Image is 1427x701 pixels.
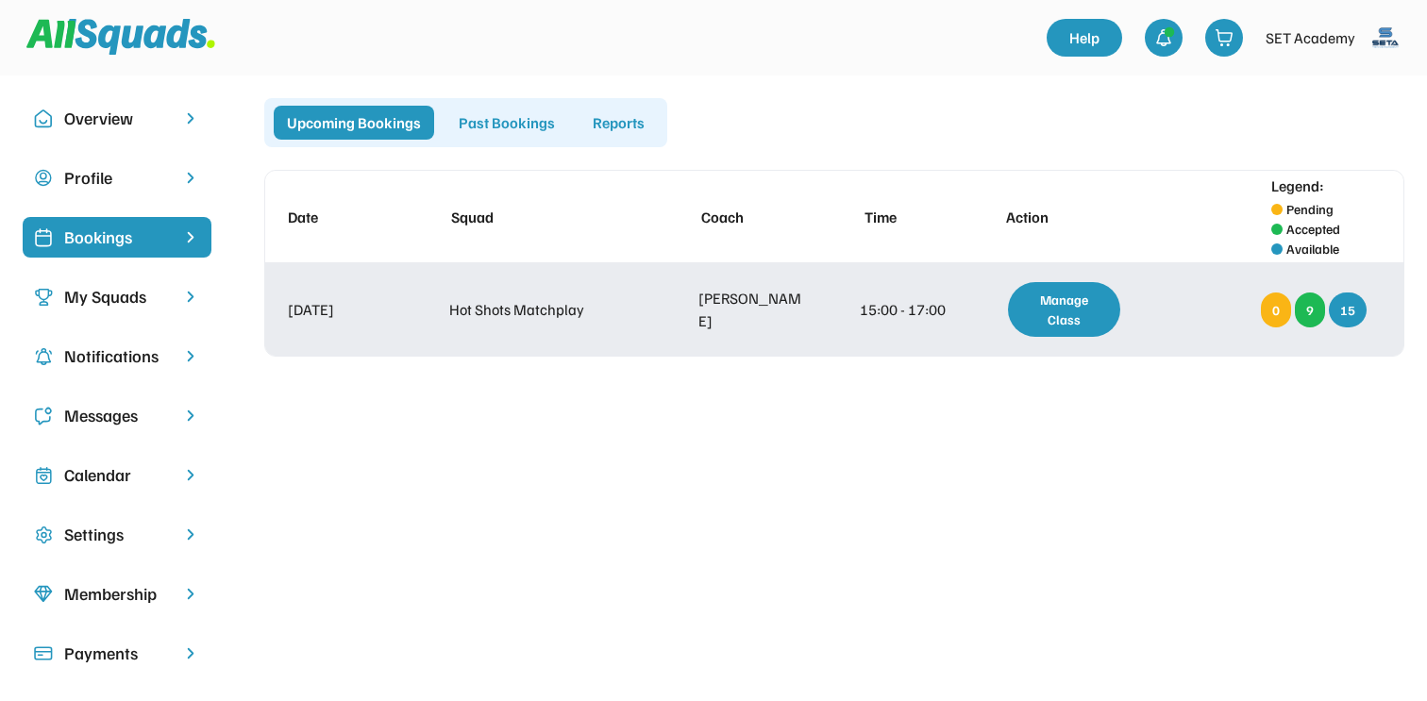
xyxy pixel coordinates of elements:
[860,298,948,321] div: 15:00 - 17:00
[451,206,647,228] div: Squad
[34,228,53,247] img: Icon%20%2819%29.svg
[1266,26,1355,49] div: SET Academy
[1329,292,1367,327] div: 15
[34,407,53,426] img: Icon%20copy%205.svg
[64,284,170,309] div: My Squads
[865,206,952,228] div: Time
[181,526,200,543] img: chevron-right.svg
[1271,175,1324,197] div: Legend:
[34,466,53,485] img: Icon%20copy%207.svg
[288,206,397,228] div: Date
[181,228,200,246] img: chevron-right%20copy%203.svg
[1286,219,1340,239] div: Accepted
[64,165,170,191] div: Profile
[64,343,170,369] div: Notifications
[64,462,170,488] div: Calendar
[274,106,434,140] div: Upcoming Bookings
[181,169,200,187] img: chevron-right.svg
[1286,199,1334,219] div: Pending
[34,288,53,307] img: Icon%20copy%203.svg
[445,106,568,140] div: Past Bookings
[34,169,53,188] img: user-circle.svg
[34,109,53,128] img: Icon%20copy%2010.svg
[701,206,811,228] div: Coach
[288,298,397,321] div: [DATE]
[1006,206,1137,228] div: Action
[26,19,215,55] img: Squad%20Logo.svg
[1295,292,1325,327] div: 9
[579,106,658,140] div: Reports
[181,109,200,127] img: chevron-right.svg
[34,347,53,366] img: Icon%20copy%204.svg
[449,298,646,321] div: Hot Shots Matchplay
[181,288,200,306] img: chevron-right.svg
[64,581,170,607] div: Membership
[1367,19,1404,57] img: SETA%20new%20logo%20blue.png
[1286,239,1339,259] div: Available
[1047,19,1122,57] a: Help
[64,106,170,131] div: Overview
[64,641,170,666] div: Payments
[1215,28,1234,47] img: shopping-cart-01%20%281%29.svg
[34,585,53,604] img: Icon%20copy%208.svg
[34,526,53,544] img: Icon%20copy%2016.svg
[1154,28,1173,47] img: bell-03%20%281%29.svg
[64,403,170,428] div: Messages
[181,347,200,365] img: chevron-right.svg
[1261,292,1291,327] div: 0
[698,287,808,332] div: [PERSON_NAME]
[181,466,200,484] img: chevron-right.svg
[181,585,200,603] img: chevron-right.svg
[181,644,200,662] img: chevron-right.svg
[64,225,170,250] div: Bookings
[1008,282,1120,337] div: Manage Class
[181,407,200,425] img: chevron-right.svg
[64,522,170,547] div: Settings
